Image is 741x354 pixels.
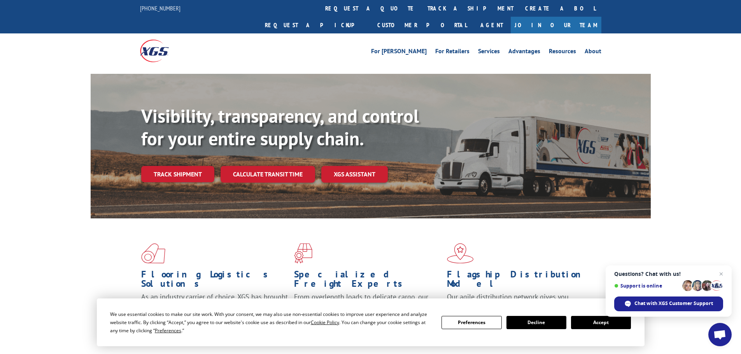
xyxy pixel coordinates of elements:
div: Cookie Consent Prompt [97,298,645,346]
span: Close chat [716,269,726,279]
span: Questions? Chat with us! [614,271,723,277]
span: As an industry carrier of choice, XGS has brought innovation and dedication to flooring logistics... [141,292,288,320]
button: Accept [571,316,631,329]
a: For Retailers [435,48,469,57]
div: Open chat [708,323,732,346]
div: Chat with XGS Customer Support [614,296,723,311]
div: We use essential cookies to make our site work. With your consent, we may also use non-essential ... [110,310,432,335]
b: Visibility, transparency, and control for your entire supply chain. [141,104,419,150]
a: Request a pickup [259,17,371,33]
span: Preferences [155,327,181,334]
a: XGS ASSISTANT [321,166,388,183]
a: Track shipment [141,166,214,182]
a: Agent [473,17,511,33]
span: Our agile distribution network gives you nationwide inventory management on demand. [447,292,590,310]
a: Advantages [508,48,540,57]
a: Join Our Team [511,17,601,33]
button: Decline [506,316,566,329]
a: Resources [549,48,576,57]
p: From overlength loads to delicate cargo, our experienced staff knows the best way to move your fr... [294,292,441,327]
span: Support is online [614,283,680,289]
a: Services [478,48,500,57]
h1: Flagship Distribution Model [447,270,594,292]
img: xgs-icon-total-supply-chain-intelligence-red [141,243,165,263]
img: xgs-icon-flagship-distribution-model-red [447,243,474,263]
a: [PHONE_NUMBER] [140,4,180,12]
button: Preferences [441,316,501,329]
span: Chat with XGS Customer Support [634,300,713,307]
img: xgs-icon-focused-on-flooring-red [294,243,312,263]
h1: Flooring Logistics Solutions [141,270,288,292]
a: For [PERSON_NAME] [371,48,427,57]
h1: Specialized Freight Experts [294,270,441,292]
a: Calculate transit time [221,166,315,183]
span: Cookie Policy [311,319,339,326]
a: About [585,48,601,57]
a: Customer Portal [371,17,473,33]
